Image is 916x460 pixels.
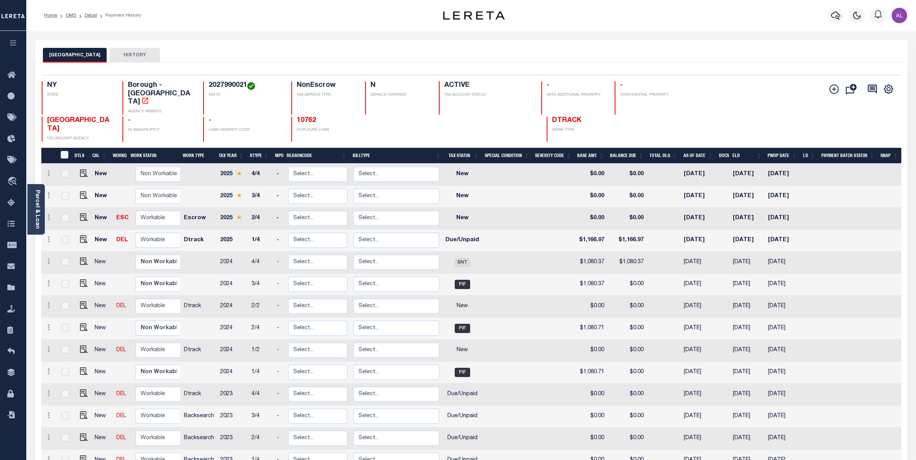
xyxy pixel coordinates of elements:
[7,177,20,187] i: travel_explore
[547,92,606,98] p: WITH ADDITIONAL PROPERTY
[116,237,128,243] a: DEL
[877,148,901,164] th: SNAP: activate to sort column ascending
[216,148,247,164] th: Tax Year: activate to sort column ascending
[765,362,800,384] td: [DATE]
[248,186,274,208] td: 3/4
[217,164,248,186] td: 2025
[110,148,127,164] th: WorkQ
[41,148,56,164] th: &nbsp;&nbsp;&nbsp;&nbsp;&nbsp;&nbsp;&nbsp;&nbsp;&nbsp;&nbsp;
[532,148,574,164] th: Severity Code: activate to sort column ascending
[128,81,194,107] h4: Borough - [GEOGRAPHIC_DATA]
[92,252,113,274] td: New
[248,406,274,428] td: 3/4
[181,230,217,252] td: Dtrack
[127,148,180,164] th: Work Status
[110,48,160,63] button: HISTORY
[681,406,716,428] td: [DATE]
[681,230,716,252] td: [DATE]
[116,215,129,221] a: ESC
[607,406,647,428] td: $0.00
[181,296,217,318] td: Dtrack
[765,428,800,450] td: [DATE]
[730,274,765,296] td: [DATE]
[442,406,482,428] td: Due/Unpaid
[274,274,285,296] td: -
[181,340,217,362] td: Dtrack
[92,208,113,230] td: New
[92,362,113,384] td: New
[442,208,482,230] td: New
[97,12,141,19] li: Payment History
[85,13,97,18] a: Detail
[47,81,113,90] h4: NY
[607,148,646,164] th: Balance Due: activate to sort column ascending
[274,186,285,208] td: -
[765,296,800,318] td: [DATE]
[44,13,57,18] a: Home
[92,164,113,186] td: New
[116,413,126,419] a: DEL
[681,164,716,186] td: [DATE]
[730,186,765,208] td: [DATE]
[607,186,647,208] td: $0.00
[92,406,113,428] td: New
[92,428,113,450] td: New
[730,362,765,384] td: [DATE]
[607,208,647,230] td: $0.00
[765,252,800,274] td: [DATE]
[443,11,505,20] img: logo-dark.svg
[274,384,285,406] td: -
[180,148,216,164] th: Work Type
[274,164,285,186] td: -
[607,252,647,274] td: $1,080.37
[765,340,800,362] td: [DATE]
[248,164,274,186] td: 4/4
[574,230,607,252] td: $1,166.97
[442,384,482,406] td: Due/Unpaid
[274,362,285,384] td: -
[800,148,818,164] th: LD: activate to sort column ascending
[680,148,716,164] th: As of Date: activate to sort column ascending
[765,274,800,296] td: [DATE]
[730,208,765,230] td: [DATE]
[444,92,532,98] p: TAX ACCOUNT STATUS
[730,428,765,450] td: [DATE]
[607,274,647,296] td: $0.00
[574,318,607,340] td: $1,080.71
[442,340,482,362] td: New
[181,428,217,450] td: Backsearch
[274,340,285,362] td: -
[272,148,284,164] th: MPO
[284,148,350,164] th: ReasonCode: activate to sort column ascending
[43,48,107,63] button: [GEOGRAPHIC_DATA]
[248,230,274,252] td: 1/4
[607,384,647,406] td: $0.00
[620,92,686,98] p: CONFIDENTIAL PROPERTY
[248,340,274,362] td: 1/2
[730,406,765,428] td: [DATE]
[89,148,110,164] th: CAL: activate to sort column ascending
[248,252,274,274] td: 4/4
[181,384,217,406] td: Dtrack
[681,274,716,296] td: [DATE]
[607,428,647,450] td: $0.00
[547,82,549,89] span: -
[297,92,356,98] p: TAX SERVICE TYPE
[47,92,113,98] p: STATE
[730,340,765,362] td: [DATE]
[181,406,217,428] td: Backsearch
[236,171,242,176] img: Star.svg
[297,117,316,124] a: 10762
[455,258,470,267] span: SNT
[765,384,800,406] td: [DATE]
[442,164,482,186] td: New
[297,81,356,90] h4: NonEscrow
[607,164,647,186] td: $0.00
[442,296,482,318] td: New
[574,340,607,362] td: $0.00
[455,368,470,377] span: PIF
[116,303,126,309] a: DEL
[47,136,113,142] p: DELINQUENT AGENCY
[209,117,211,124] span: -
[217,208,248,230] td: 2025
